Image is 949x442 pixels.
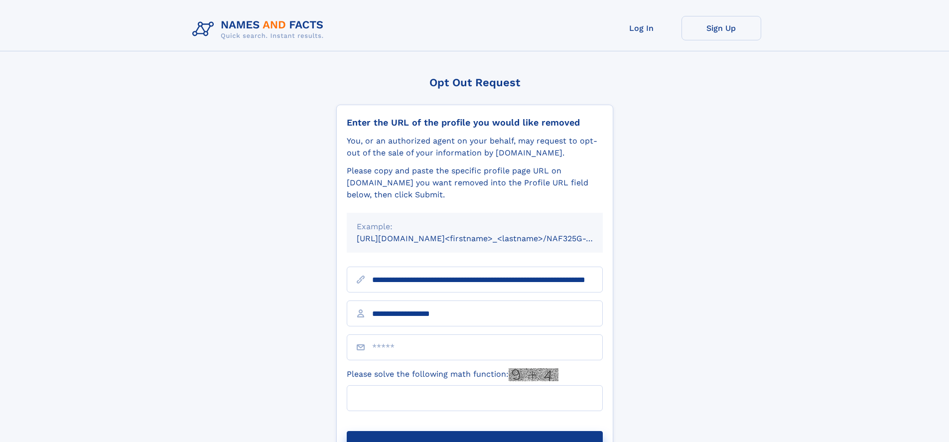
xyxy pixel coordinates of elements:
[347,165,603,201] div: Please copy and paste the specific profile page URL on [DOMAIN_NAME] you want removed into the Pr...
[347,368,558,381] label: Please solve the following math function:
[347,135,603,159] div: You, or an authorized agent on your behalf, may request to opt-out of the sale of your informatio...
[357,221,593,233] div: Example:
[336,76,613,89] div: Opt Out Request
[357,234,622,243] small: [URL][DOMAIN_NAME]<firstname>_<lastname>/NAF325G-xxxxxxxx
[681,16,761,40] a: Sign Up
[188,16,332,43] img: Logo Names and Facts
[347,117,603,128] div: Enter the URL of the profile you would like removed
[602,16,681,40] a: Log In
